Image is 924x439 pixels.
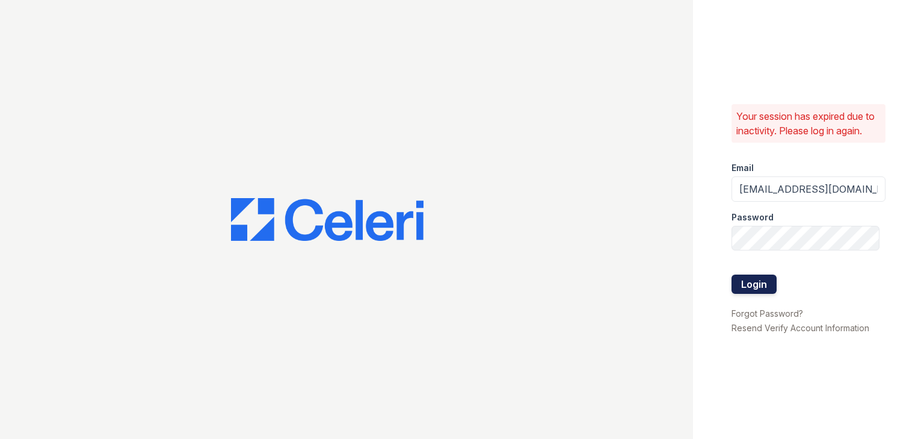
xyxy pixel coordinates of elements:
[731,162,754,174] label: Email
[731,275,777,294] button: Login
[731,323,869,333] a: Resend Verify Account Information
[731,211,774,223] label: Password
[731,308,803,319] a: Forgot Password?
[231,198,423,241] img: CE_Logo_Blue-a8612792a0a2168367f1c8372b55b34899dd931a85d93a1a3d3e32e68fde9ad4.png
[736,109,881,138] p: Your session has expired due to inactivity. Please log in again.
